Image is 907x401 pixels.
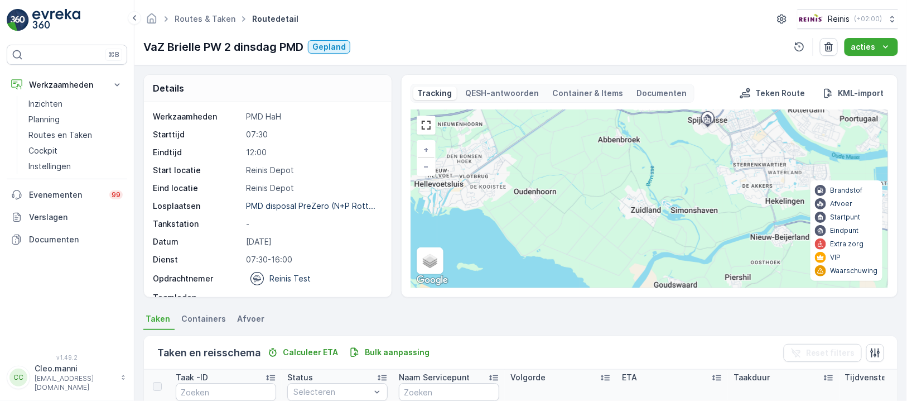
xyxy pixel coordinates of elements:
[153,82,184,95] p: Details
[7,206,127,228] a: Verslagen
[108,50,119,59] p: ⌘B
[24,127,127,143] a: Routes en Taken
[845,372,890,383] p: Tijdvenster
[28,98,62,109] p: Inzichten
[7,363,127,392] button: CCCleo.manni[EMAIL_ADDRESS][DOMAIN_NAME]
[153,273,213,284] p: Opdrachtnemer
[9,369,27,386] div: CC
[831,199,853,208] p: Afvoer
[831,253,841,262] p: VIP
[28,161,71,172] p: Instellingen
[112,190,120,199] p: 99
[153,129,242,140] p: Starttijd
[246,236,379,247] p: [DATE]
[143,39,303,55] p: VaZ Brielle PW 2 dinsdag PMD
[806,347,855,359] p: Reset filters
[29,212,123,223] p: Verslagen
[246,218,379,230] p: -
[423,161,429,171] span: −
[176,383,276,401] input: Zoeken
[153,236,242,247] p: Datum
[35,374,115,392] p: [EMAIL_ADDRESS][DOMAIN_NAME]
[175,14,235,23] a: Routes & Taken
[181,313,226,324] span: Containers
[246,165,379,176] p: Reinis Depot
[418,249,442,273] a: Layers
[29,234,123,245] p: Documenten
[283,347,338,358] p: Calculeer ETA
[32,9,80,31] img: logo_light-DOdMpM7g.png
[157,345,260,361] p: Taken en reisschema
[755,88,805,99] p: Teken Route
[418,88,452,99] p: Tracking
[831,266,878,275] p: Waarschuwing
[24,143,127,159] a: Cockpit
[418,117,435,133] a: View Fullscreen
[7,354,127,361] span: v 1.49.2
[153,165,242,176] p: Start locatie
[365,347,430,358] p: Bulk aanpassing
[7,74,127,96] button: Werkzaamheden
[466,88,539,99] p: QESH-antwoorden
[399,383,499,401] input: Zoeken
[308,40,350,54] button: Gepland
[7,9,29,31] img: logo
[24,96,127,112] a: Inzichten
[153,200,242,212] p: Losplaatsen
[734,372,770,383] p: Taakduur
[24,112,127,127] a: Planning
[7,184,127,206] a: Evenementen99
[312,41,346,52] p: Gepland
[153,218,242,230] p: Tankstation
[29,79,105,90] p: Werkzaamheden
[637,88,687,99] p: Documenten
[828,13,850,25] p: Reinis
[851,41,876,52] p: acties
[176,372,208,383] p: Taak -ID
[237,313,264,324] span: Afvoer
[250,13,301,25] span: Routedetail
[246,129,379,140] p: 07:30
[153,254,242,265] p: Dienst
[838,88,884,99] p: KML-import
[855,15,882,23] p: ( +02:00 )
[153,147,242,158] p: Eindtijd
[818,87,889,100] button: KML-import
[399,372,470,383] p: Naam Servicepunt
[246,254,379,265] p: 07:30-16:00
[831,213,861,222] p: Startpunt
[28,145,57,156] p: Cockpit
[246,292,379,303] p: -
[153,111,242,122] p: Werkzaamheden
[831,226,859,235] p: Eindpunt
[146,17,158,26] a: Startpagina
[845,38,898,56] button: acties
[424,145,429,154] span: +
[418,141,435,158] a: In zoomen
[153,183,242,194] p: Eind locatie
[622,372,637,383] p: ETA
[246,147,379,158] p: 12:00
[345,346,434,359] button: Bulk aanpassing
[246,201,375,211] p: PMD disposal PreZero (N+P Rott...
[831,186,863,195] p: Brandstof
[287,372,313,383] p: Status
[7,228,127,251] a: Documenten
[418,158,435,175] a: Uitzoomen
[510,372,546,383] p: Volgorde
[269,273,311,284] p: Reinis Test
[28,114,60,125] p: Planning
[146,313,170,324] span: Taken
[414,273,451,288] img: Google
[246,183,379,194] p: Reinis Depot
[831,240,864,249] p: Extra zorg
[153,292,242,303] p: Teamleden
[28,130,92,141] p: Routes en Taken
[35,363,115,374] p: Cleo.manni
[798,9,898,29] button: Reinis(+02:00)
[246,111,379,122] p: PMD HaH
[735,87,809,100] button: Teken Route
[293,386,370,398] p: Selecteren
[553,88,624,99] p: Container & Items
[798,13,824,25] img: Reinis-Logo-Vrijstaand_Tekengebied-1-copy2_aBO4n7j.png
